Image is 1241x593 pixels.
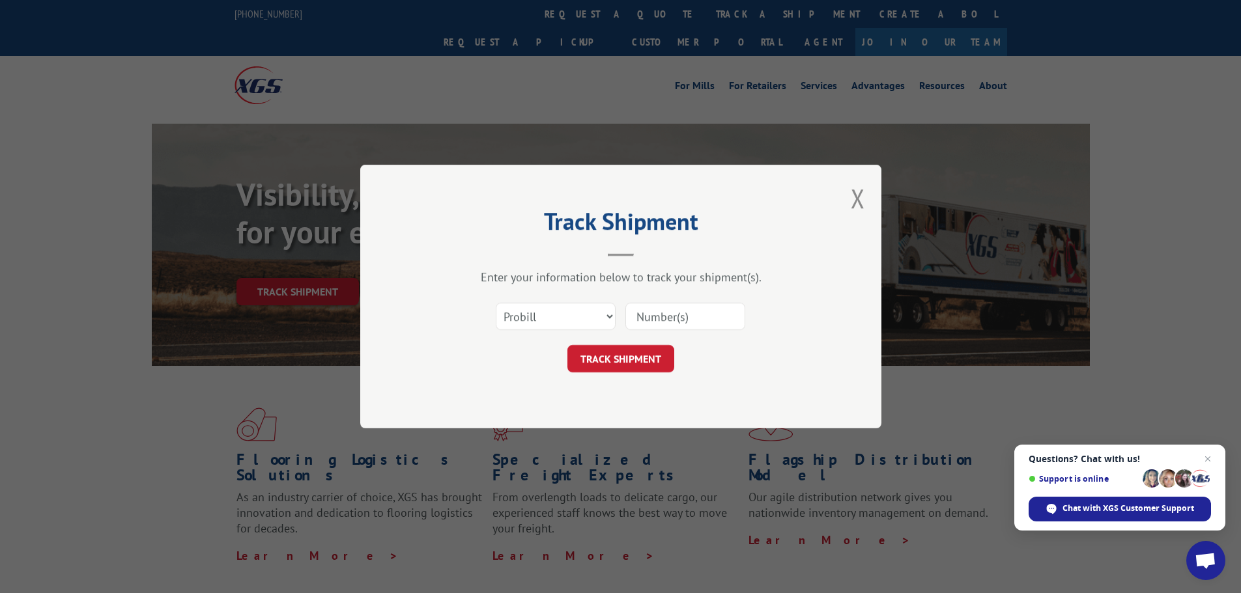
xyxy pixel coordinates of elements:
span: Close chat [1200,451,1216,467]
div: Open chat [1186,541,1225,580]
span: Chat with XGS Customer Support [1063,503,1194,514]
span: Questions? Chat with us! [1029,454,1211,464]
div: Enter your information below to track your shipment(s). [425,269,816,284]
input: Number(s) [625,303,745,330]
button: Close modal [851,181,865,215]
div: Chat with XGS Customer Support [1029,497,1211,521]
h2: Track Shipment [425,212,816,237]
button: TRACK SHIPMENT [567,345,674,372]
span: Support is online [1029,474,1138,484]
